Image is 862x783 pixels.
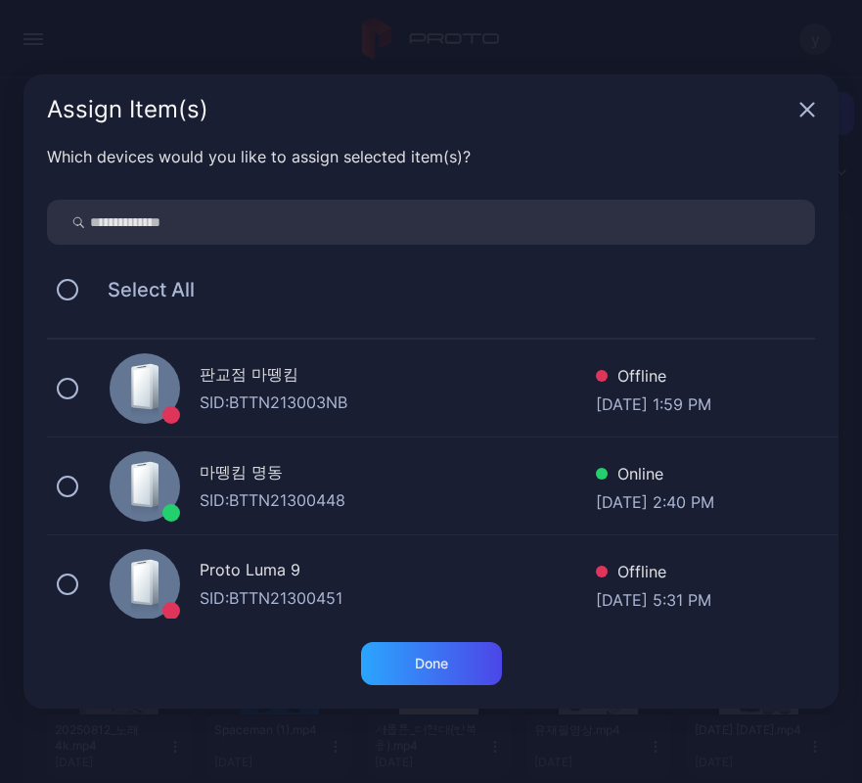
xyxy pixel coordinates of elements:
div: Assign Item(s) [47,98,792,121]
div: SID: BTTN21300451 [200,586,596,610]
div: [DATE] 5:31 PM [596,588,711,608]
div: [DATE] 1:59 PM [596,392,711,412]
div: 마뗑킴 명동 [200,460,596,488]
div: SID: BTTN213003NB [200,391,596,414]
div: [DATE] 2:40 PM [596,490,714,510]
div: SID: BTTN21300448 [200,488,596,512]
div: Offline [596,364,711,392]
div: 판교점 마뗑킴 [200,362,596,391]
div: Which devices would you like to assign selected item(s)? [47,145,815,168]
button: Done [361,642,502,685]
span: Select All [88,278,195,301]
div: Done [415,656,448,671]
div: Proto Luma 9 [200,558,596,586]
div: Online [596,462,714,490]
div: Offline [596,560,711,588]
